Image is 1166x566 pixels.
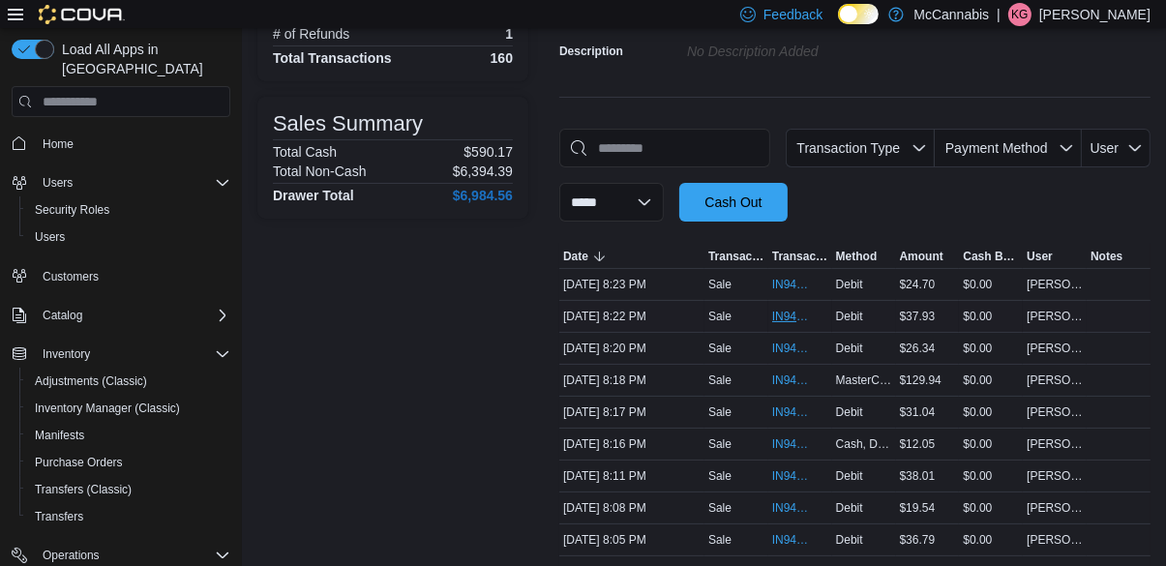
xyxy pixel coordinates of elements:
[19,503,238,530] button: Transfers
[959,401,1023,424] div: $0.00
[19,223,238,251] button: Users
[708,404,732,420] p: Sale
[772,277,809,292] span: IN94RX-518941
[836,532,863,548] span: Debit
[43,269,99,284] span: Customers
[4,129,238,157] button: Home
[1027,372,1083,388] span: [PERSON_NAME]
[559,369,704,392] div: [DATE] 8:18 PM
[1027,500,1083,516] span: [PERSON_NAME]
[35,401,180,416] span: Inventory Manager (Classic)
[900,309,936,324] span: $37.93
[1023,245,1087,268] button: User
[1027,277,1083,292] span: [PERSON_NAME]
[19,368,238,395] button: Adjustments (Classic)
[39,5,125,24] img: Cova
[35,343,98,366] button: Inventory
[273,144,337,160] h6: Total Cash
[27,198,117,222] a: Security Roles
[900,341,936,356] span: $26.34
[27,478,230,501] span: Transfers (Classic)
[19,476,238,503] button: Transfers (Classic)
[35,455,123,470] span: Purchase Orders
[4,341,238,368] button: Inventory
[708,372,732,388] p: Sale
[559,129,770,167] input: This is a search bar. As you type, the results lower in the page will automatically filter.
[43,346,90,362] span: Inventory
[273,50,392,66] h4: Total Transactions
[35,131,230,155] span: Home
[772,464,828,488] button: IN94RX-518928
[772,337,828,360] button: IN94RX-518938
[1039,3,1151,26] p: [PERSON_NAME]
[963,249,1019,264] span: Cash Back
[35,304,90,327] button: Catalog
[1082,129,1151,167] button: User
[836,309,863,324] span: Debit
[559,305,704,328] div: [DATE] 8:22 PM
[27,505,91,528] a: Transfers
[772,532,809,548] span: IN94RX-518920
[27,225,230,249] span: Users
[959,273,1023,296] div: $0.00
[900,277,936,292] span: $24.70
[997,3,1001,26] p: |
[1091,140,1120,156] span: User
[27,370,230,393] span: Adjustments (Classic)
[708,468,732,484] p: Sale
[768,245,832,268] button: Transaction #
[900,372,942,388] span: $129.94
[836,249,878,264] span: Method
[1027,468,1083,484] span: [PERSON_NAME]
[27,397,188,420] a: Inventory Manager (Classic)
[763,5,822,24] span: Feedback
[708,249,764,264] span: Transaction Type
[704,193,762,212] span: Cash Out
[491,50,513,66] h4: 160
[559,44,623,59] label: Description
[27,225,73,249] a: Users
[959,305,1023,328] div: $0.00
[708,436,732,452] p: Sale
[959,464,1023,488] div: $0.00
[836,500,863,516] span: Debit
[772,528,828,551] button: IN94RX-518920
[772,496,828,520] button: IN94RX-518925
[273,188,354,203] h4: Drawer Total
[19,449,238,476] button: Purchase Orders
[900,468,936,484] span: $38.01
[273,164,367,179] h6: Total Non-Cash
[19,196,238,223] button: Security Roles
[959,432,1023,456] div: $0.00
[1027,249,1053,264] span: User
[772,249,828,264] span: Transaction #
[772,436,809,452] span: IN94RX-518933
[772,401,828,424] button: IN94RX-518934
[4,169,238,196] button: Users
[1027,532,1083,548] span: [PERSON_NAME]
[35,264,230,288] span: Customers
[838,24,839,25] span: Dark Mode
[679,183,788,222] button: Cash Out
[273,26,349,42] h6: # of Refunds
[273,112,423,135] h3: Sales Summary
[708,500,732,516] p: Sale
[772,372,809,388] span: IN94RX-518936
[35,343,230,366] span: Inventory
[35,171,230,194] span: Users
[945,140,1048,156] span: Payment Method
[836,372,892,388] span: MasterCard
[35,428,84,443] span: Manifests
[35,265,106,288] a: Customers
[772,273,828,296] button: IN94RX-518941
[35,133,81,156] a: Home
[27,505,230,528] span: Transfers
[708,341,732,356] p: Sale
[708,309,732,324] p: Sale
[900,249,943,264] span: Amount
[796,140,900,156] span: Transaction Type
[1011,3,1028,26] span: KG
[505,26,513,42] p: 1
[900,500,936,516] span: $19.54
[27,198,230,222] span: Security Roles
